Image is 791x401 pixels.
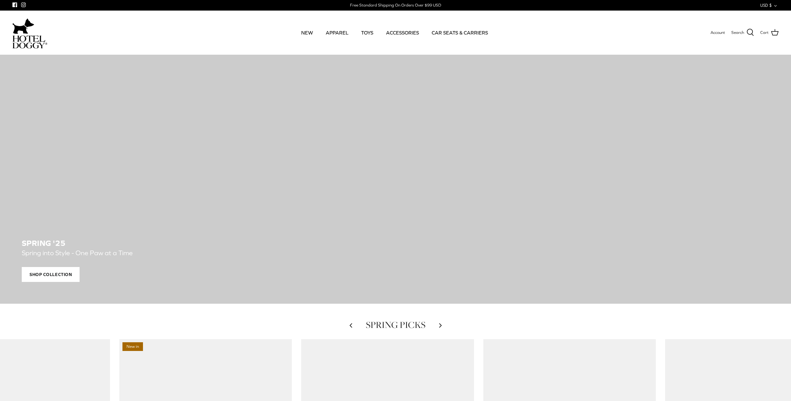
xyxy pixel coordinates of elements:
[320,22,354,43] a: APPAREL
[486,342,508,351] span: 15% off
[731,29,754,37] a: Search
[296,22,319,43] a: NEW
[356,22,379,43] a: TOYS
[12,2,17,7] a: Facebook
[711,30,725,35] span: Account
[122,342,143,351] span: New in
[12,17,34,35] img: dog-icon.svg
[366,319,425,331] a: SPRING PICKS
[731,30,744,36] span: Search
[12,35,47,48] img: hoteldoggycom
[426,22,494,43] a: CAR SEATS & CARRIERS
[22,267,80,282] span: Shop Collection
[12,17,47,48] a: hoteldoggycom
[304,342,326,351] span: 15% off
[350,1,441,10] a: Free Standard Shipping On Orders Over $99 USD
[711,30,725,36] a: Account
[22,248,305,259] p: Spring into Style - One Paw at a Time
[668,342,690,351] span: 20% off
[760,30,769,36] span: Cart
[350,2,441,8] div: Free Standard Shipping On Orders Over $99 USD
[380,22,425,43] a: ACCESSORIES
[760,29,779,37] a: Cart
[21,2,26,7] a: Instagram
[92,22,697,43] div: Primary navigation
[22,239,769,248] h2: SPRING '25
